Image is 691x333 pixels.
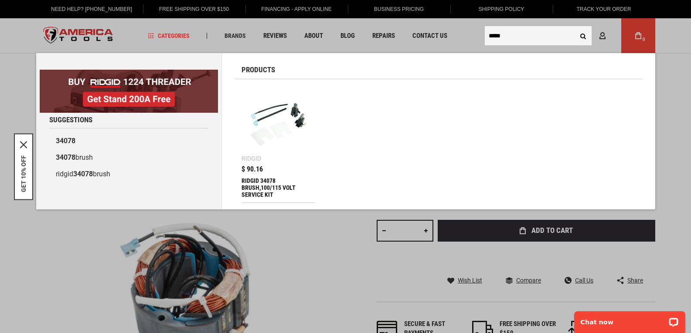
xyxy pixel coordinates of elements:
span: Suggestions [49,116,92,124]
b: 34078 [73,170,93,178]
a: Categories [144,30,194,42]
b: 34078 [56,137,75,145]
button: GET 10% OFF [20,155,27,192]
div: Ridgid [242,155,261,161]
span: Products [242,66,275,74]
b: 34078 [56,153,75,161]
button: Search [575,27,592,44]
a: 34078brush [49,149,208,166]
a: 34078 [49,133,208,149]
svg: close icon [20,141,27,148]
img: BOGO: Buy RIDGID® 1224 Threader, Get Stand 200A Free! [40,70,218,113]
img: RIDGID 34078 BRUSH,100/115 VOLT SERVICE KIT [246,90,311,155]
a: Brands [221,30,250,42]
span: $ 90.16 [242,166,263,173]
a: RIDGID 34078 BRUSH,100/115 VOLT SERVICE KIT Ridgid $ 90.16 RIDGID 34078 BRUSH,100/115 VOLT SERVIC... [242,86,315,202]
a: ridgid34078brush [49,166,208,182]
a: BOGO: Buy RIDGID® 1224 Threader, Get Stand 200A Free! [40,70,218,76]
button: Close [20,141,27,148]
div: RIDGID 34078 BRUSH,100/115 VOLT SERVICE KIT [242,177,315,198]
span: Categories [148,33,190,39]
span: Brands [225,33,246,39]
iframe: LiveChat chat widget [568,306,691,333]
